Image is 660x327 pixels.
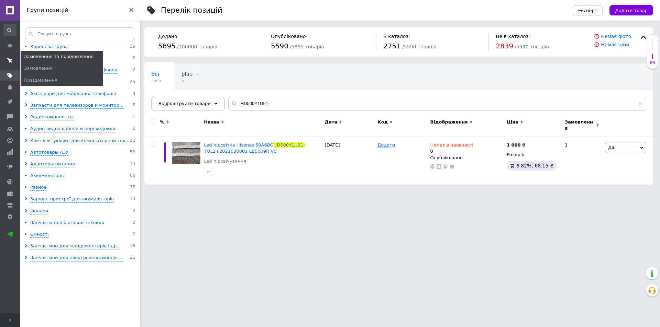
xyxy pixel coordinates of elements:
span: Додано [158,34,177,39]
span: Експорт [578,8,597,13]
span: Відображення [430,119,468,125]
span: TOL2+2021030801 LB5009R V0 [204,149,276,154]
div: [DATE] [323,137,376,185]
span: 5895 [158,42,176,50]
div: Автотовары АЗУ [30,149,68,156]
span: / 5895 товарів [290,44,324,49]
span: Повідомлення [24,77,57,83]
span: Код [377,119,388,125]
span: Замовлення [565,119,594,131]
div: Комплектующие для компьютерной тех... [30,138,130,144]
div: Аудио-видео кабели и переходники [30,126,115,132]
span: 25 [130,79,135,85]
span: 2751 [383,42,401,50]
span: Led підсвітка Hisense 50A6BG [204,142,273,148]
span: 39 [130,44,135,50]
div: Адаптеры питания [30,161,75,167]
span: % [160,119,164,125]
div: Запчастини для електровелосипедів ... [30,255,123,261]
span: 6.82%, 68.15 ₴ [516,163,554,168]
a: Повідомлення [21,74,103,86]
button: Додати товар [609,5,653,15]
span: 2 [133,67,135,73]
img: Led підсвітка Hisense 50A6BG HD500Y1U91-TOL2+2021030801 LB5009R V0 [172,142,200,163]
div: Аккумуляторы [30,173,65,179]
div: Зарядні пристрої для акумуляторів [30,196,114,202]
span: 2 [181,79,192,84]
div: Ємності [30,231,49,238]
span: Ціна [507,119,518,125]
span: 21 [130,255,135,261]
div: Перелік позицій [161,7,222,14]
span: 13 [130,161,135,167]
a: Немає ціни [601,42,629,47]
span: / 5590 товарів [402,44,436,49]
input: Пошук по групах [25,27,135,40]
div: 1 [561,137,603,185]
div: Аксесуари для мобільних телефонів [30,91,116,97]
span: plau [181,71,192,77]
span: 12 [130,138,135,144]
input: Пошук по назві позиції, артикулу і пошуковим запитам [228,97,646,110]
span: Опубліковано [271,34,306,39]
div: Фонари [30,208,48,214]
div: Запчасти для бытовой техники [30,220,104,226]
span: HD500Y1U91- [274,142,305,148]
a: Немає фото [601,34,631,39]
div: Опубліковано [430,155,503,161]
b: 1 000 [507,142,521,148]
span: 3 [133,126,135,132]
span: Дата [325,119,338,125]
a: Led підсвітка Hisense 50A6BGHD500Y1U91-TOL2+2021030801 LB5009R V0 [204,142,305,154]
span: / 5590 товарів [515,44,549,49]
span: / 100000 товарів [177,44,217,49]
div: 0 [430,142,473,154]
span: 35 [130,184,135,191]
span: 0 [133,231,135,238]
div: Разное [30,184,46,191]
span: Замовлення [24,65,53,71]
span: 58 [130,149,135,156]
span: Додати [377,142,395,148]
span: В каталозі [383,34,410,39]
div: Радиокомпоненты [30,114,74,120]
div: Роздріб [507,152,559,158]
span: 5590 [271,42,288,50]
span: 1 [133,114,135,120]
span: Замовлення та повідомлення [24,54,93,60]
span: 2 [133,55,135,62]
div: Запчасти для телевизоров и монитор... [30,102,123,109]
div: ₴ [507,142,526,148]
a: Led підсвічування [204,158,246,164]
span: 5 [133,102,135,109]
span: 3 [133,220,135,226]
span: 33 [130,196,135,202]
span: Дії [608,145,614,150]
div: 5% [647,60,658,65]
span: 38 [130,243,135,249]
span: Додати товар [615,8,648,13]
span: Немає в наявності [430,142,473,150]
div: Коренева група [30,44,68,50]
span: 5898 [151,79,161,84]
span: 2839 [496,42,513,50]
a: Замовлення [21,62,103,74]
button: Експорт [573,5,603,15]
span: Назва [204,119,219,125]
span: Всі [151,71,159,77]
span: Відфільтруйте товари [158,101,211,106]
div: Запчастини для квадрокоптерів і др... [30,243,121,249]
span: 4 [133,91,135,97]
span: 2 [133,208,135,214]
span: 68 [130,173,135,179]
span: Не в каталозі [496,34,530,39]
